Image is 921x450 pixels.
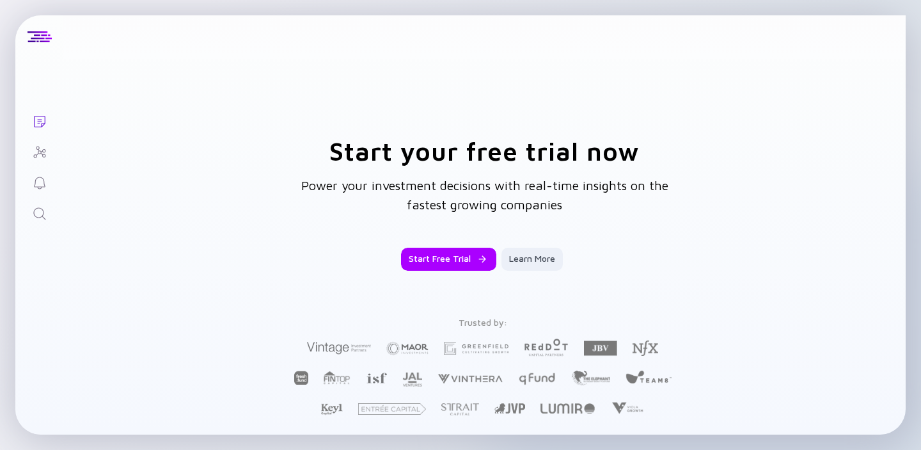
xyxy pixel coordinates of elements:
[293,317,673,328] div: Trusted by:
[301,178,668,212] span: Power your investment decisions with real-time insights on the fastest growing companies
[584,340,617,357] img: JBV Capital
[518,371,556,386] img: Q Fund
[321,403,343,415] img: Key1 Capital
[494,403,525,414] img: Jerusalem Venture Partners
[444,342,508,355] img: Greenfield Partners
[324,371,350,385] img: FINTOP Capital
[610,402,644,414] img: Viola Growth
[293,136,677,166] h1: Start your free trial now
[15,105,63,136] a: Lists
[15,136,63,166] a: Investor Map
[524,336,569,357] img: Red Dot Capital Partners
[437,373,503,385] img: Vinthera
[307,341,371,355] img: Vintage Investment Partners
[441,403,479,415] img: Strait Capital
[386,338,429,359] img: Maor Investments
[501,248,563,271] button: Learn More
[633,341,658,356] img: NFX
[626,370,672,383] img: Team8
[402,373,422,387] img: JAL Ventures
[358,403,426,415] img: Entrée Capital
[571,371,610,385] img: The Elephant
[401,248,496,271] button: Start Free Trial
[15,166,63,197] a: Reminders
[15,197,63,228] a: Search
[366,372,387,383] img: Israel Secondary Fund
[540,403,595,414] img: Lumir Ventures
